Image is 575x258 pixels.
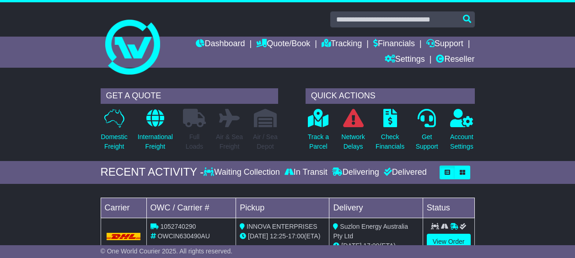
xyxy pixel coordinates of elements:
[341,108,365,156] a: NetworkDelays
[253,132,278,151] p: Air / Sea Depot
[341,132,365,151] p: Network Delays
[107,233,141,240] img: DHL.png
[330,167,382,177] div: Delivering
[157,232,210,240] span: OWCIN630490AU
[248,232,268,240] span: [DATE]
[306,88,475,104] div: QUICK ACTIONS
[137,108,173,156] a: InternationalFreight
[183,132,206,151] p: Full Loads
[160,223,196,230] span: 1052740290
[101,132,128,151] p: Domestic Freight
[236,198,329,218] td: Pickup
[382,167,427,177] div: Delivered
[329,198,423,218] td: Delivery
[196,37,245,52] a: Dashboard
[427,234,471,250] a: View Order
[436,52,474,68] a: Reseller
[216,132,243,151] p: Air & Sea Freight
[247,223,317,230] span: INNOVA ENTERPRISES
[101,198,146,218] td: Carrier
[288,232,304,240] span: 17:00
[426,37,463,52] a: Support
[307,108,329,156] a: Track aParcel
[375,108,405,156] a: CheckFinancials
[270,232,286,240] span: 12:25
[415,108,439,156] a: GetSupport
[101,108,128,156] a: DomesticFreight
[146,198,236,218] td: OWC / Carrier #
[341,242,361,249] span: [DATE]
[416,132,438,151] p: Get Support
[333,241,419,251] div: (ETA)
[101,166,204,179] div: RECENT ACTIVITY -
[385,52,425,68] a: Settings
[322,37,362,52] a: Tracking
[373,37,415,52] a: Financials
[363,242,379,249] span: 17:00
[240,231,325,241] div: - (ETA)
[450,132,473,151] p: Account Settings
[138,132,173,151] p: International Freight
[333,223,408,240] span: Suzlon Energy Australia Pty Ltd
[101,247,233,255] span: © One World Courier 2025. All rights reserved.
[308,132,329,151] p: Track a Parcel
[256,37,310,52] a: Quote/Book
[423,198,474,218] td: Status
[282,167,330,177] div: In Transit
[101,88,278,104] div: GET A QUOTE
[204,167,282,177] div: Waiting Collection
[376,132,404,151] p: Check Financials
[450,108,474,156] a: AccountSettings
